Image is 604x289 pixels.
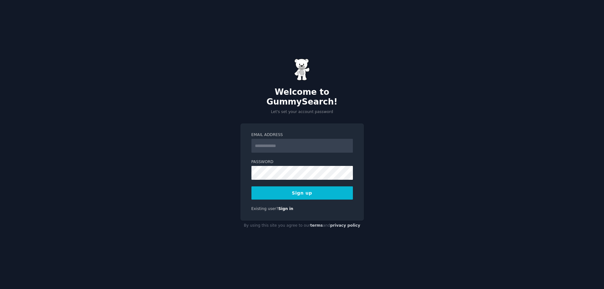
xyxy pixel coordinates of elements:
label: Password [251,159,353,165]
a: Sign in [278,207,293,211]
div: By using this site you agree to our and [240,221,364,231]
p: Let's set your account password [240,109,364,115]
h2: Welcome to GummySearch! [240,87,364,107]
a: privacy policy [330,223,360,228]
span: Existing user? [251,207,279,211]
button: Sign up [251,186,353,200]
a: terms [310,223,323,228]
label: Email Address [251,132,353,138]
img: Gummy Bear [294,59,310,81]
